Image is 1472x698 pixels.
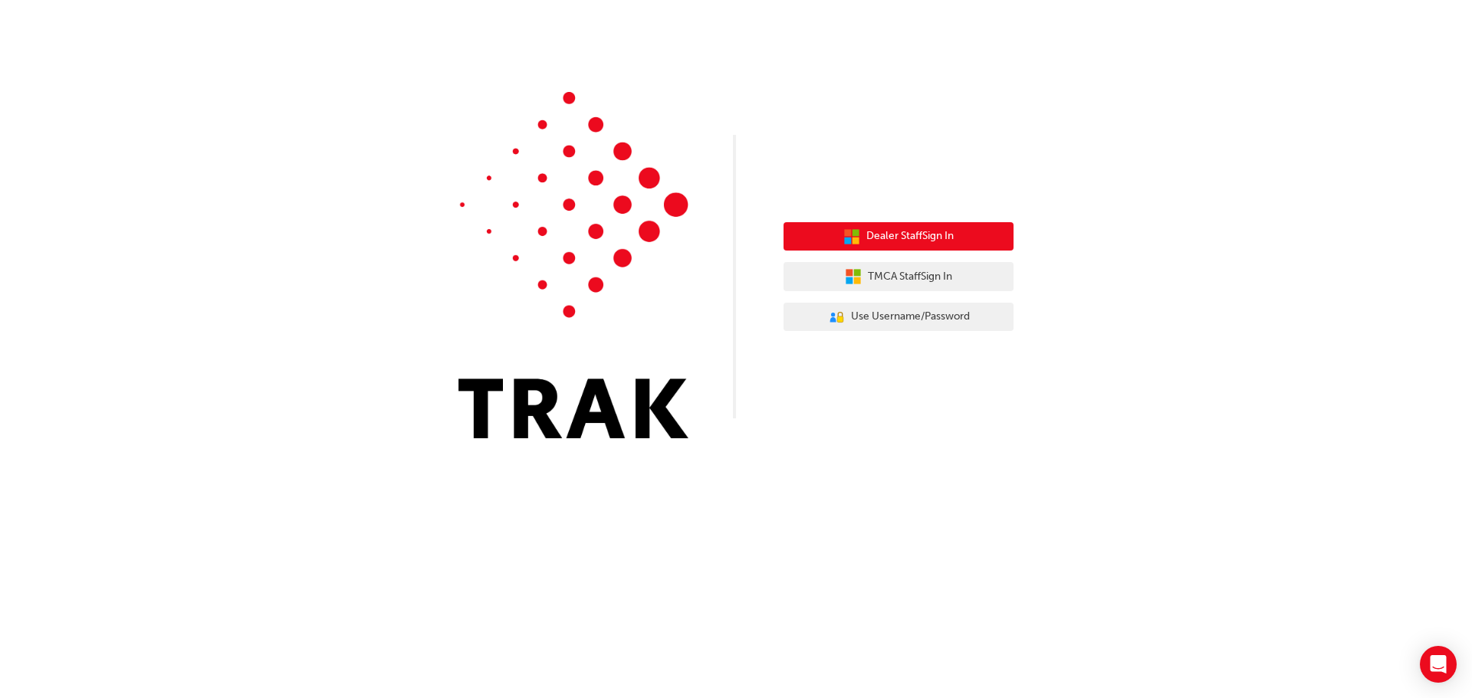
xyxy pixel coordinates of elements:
[868,268,952,286] span: TMCA Staff Sign In
[851,308,970,326] span: Use Username/Password
[784,303,1014,332] button: Use Username/Password
[1420,646,1457,683] div: Open Intercom Messenger
[458,92,688,438] img: Trak
[866,228,954,245] span: Dealer Staff Sign In
[784,222,1014,251] button: Dealer StaffSign In
[784,262,1014,291] button: TMCA StaffSign In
